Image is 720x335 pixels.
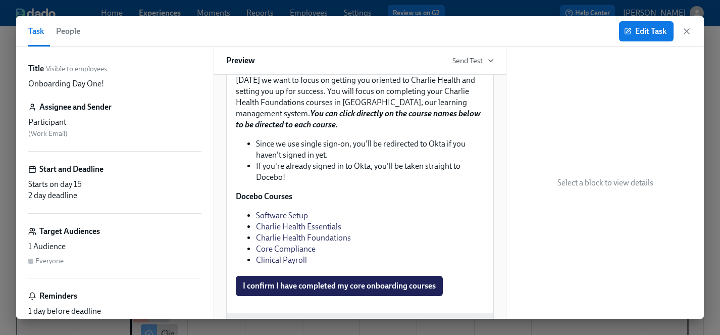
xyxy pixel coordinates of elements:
span: Visible to employees [46,64,107,74]
p: Onboarding Day One! [28,78,104,89]
h6: Start and Deadline [39,164,104,175]
div: On deadline [28,317,201,328]
span: Task [28,24,44,38]
button: Send Test [452,56,494,66]
h6: Reminders [39,291,77,302]
span: Edit Task [626,26,666,36]
h6: Target Audiences [39,226,100,237]
button: Edit Task [619,21,674,41]
span: ( Work Email ) [28,129,68,138]
h6: Assignee and Sender [39,102,112,113]
h6: Preview [226,55,255,66]
div: Starts on day 15 [28,179,201,190]
div: Participant [28,117,201,128]
div: 1 Audience [28,241,201,252]
div: I confirm I have completed my core onboarding courses [235,275,485,297]
div: 1 day before deadline [28,306,201,317]
div: Everyone [35,256,64,266]
label: Title [28,63,44,74]
div: Select a block to view details [506,47,704,319]
span: People [56,24,80,38]
span: 2 day deadline [28,190,77,200]
div: [DATE] we want to focus on getting you oriented to Charlie Health and setting you up for success.... [235,74,485,267]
